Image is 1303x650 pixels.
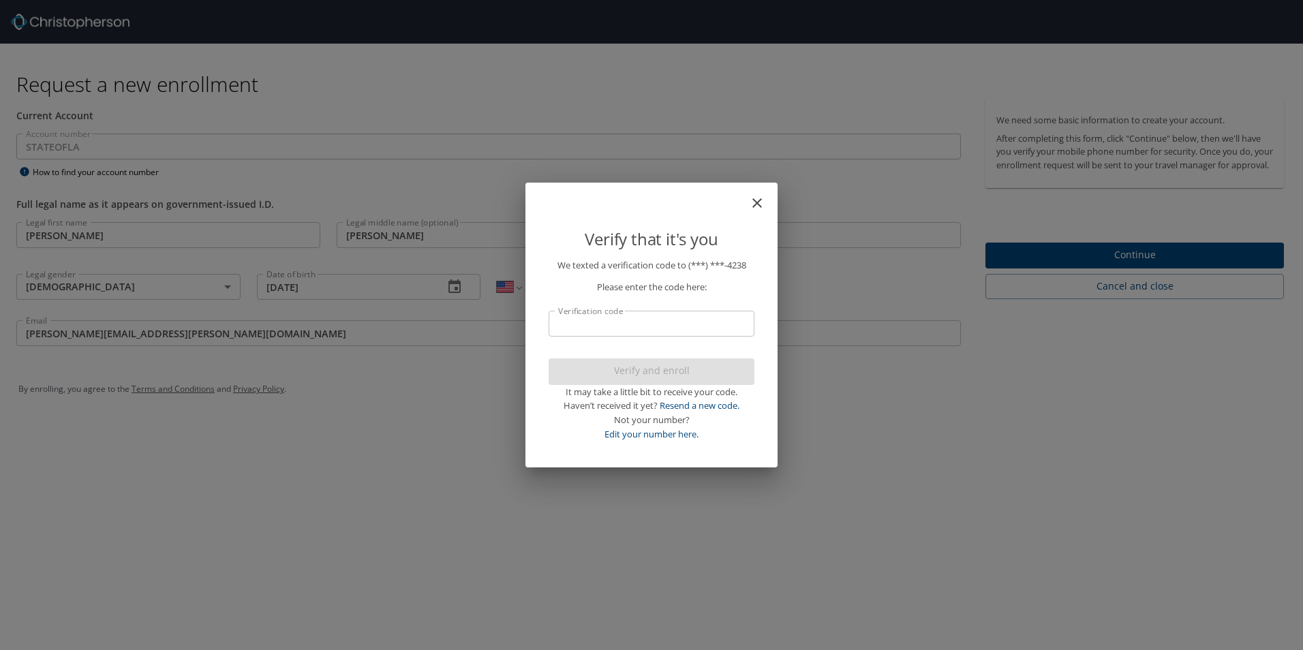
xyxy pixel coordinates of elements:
p: Please enter the code here: [549,280,754,294]
div: Haven’t received it yet? [549,399,754,413]
a: Edit your number here. [604,428,699,440]
div: It may take a little bit to receive your code. [549,385,754,399]
p: Verify that it's you [549,226,754,252]
button: close [756,188,772,204]
p: We texted a verification code to (***) ***- 4238 [549,258,754,273]
div: Not your number? [549,413,754,427]
a: Resend a new code. [660,399,739,412]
